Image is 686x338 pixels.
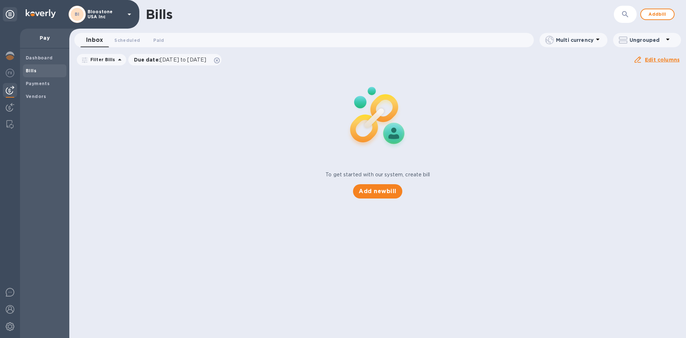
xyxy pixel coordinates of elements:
p: Pay [26,34,64,41]
b: Bills [26,68,36,73]
b: Payments [26,81,50,86]
div: Due date:[DATE] to [DATE] [128,54,222,65]
div: Unpin categories [3,7,17,21]
u: Edit columns [645,57,680,63]
b: BI [75,11,80,17]
span: [DATE] to [DATE] [160,57,206,63]
h1: Bills [146,7,172,22]
span: Add new bill [359,187,396,196]
p: Due date : [134,56,210,63]
button: Add newbill [353,184,402,199]
span: Paid [153,36,164,44]
button: Addbill [640,9,675,20]
img: Foreign exchange [6,69,14,77]
span: Inbox [86,35,103,45]
p: To get started with our system, create bill [325,171,430,178]
p: Ungrouped [630,36,663,44]
span: Scheduled [114,36,140,44]
span: Add bill [647,10,668,19]
b: Vendors [26,94,46,99]
b: Dashboard [26,55,53,60]
p: Bloostone USA Inc [88,9,123,19]
p: Filter Bills [88,57,115,63]
img: Logo [26,9,56,18]
p: Multi currency [556,36,593,44]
